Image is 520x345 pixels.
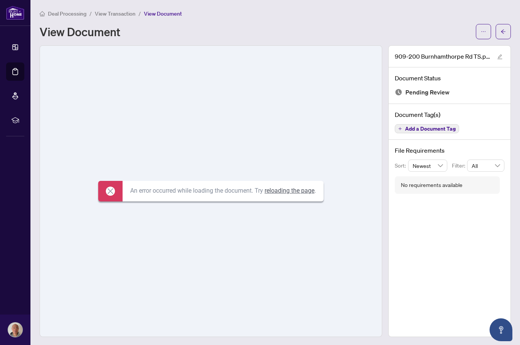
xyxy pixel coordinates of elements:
span: 909-200 Burnhamthorpe Rd TS.pdf [395,52,490,61]
h1: View Document [40,26,120,38]
span: All [472,160,500,171]
img: Profile Icon [8,323,22,337]
div: No requirements available [401,181,463,189]
span: plus [398,127,402,131]
span: arrow-left [501,29,506,34]
span: ellipsis [481,29,486,34]
h4: Document Status [395,73,504,83]
button: Open asap [490,318,512,341]
span: home [40,11,45,16]
h4: Document Tag(s) [395,110,504,119]
span: Add a Document Tag [405,126,456,131]
p: Sort: [395,161,408,170]
span: Newest [413,160,443,171]
button: Add a Document Tag [395,124,459,133]
h4: File Requirements [395,146,504,155]
img: Document Status [395,88,402,96]
span: edit [497,54,502,59]
span: View Document [144,10,182,17]
span: Pending Review [405,87,450,97]
span: Deal Processing [48,10,86,17]
p: Filter: [452,161,467,170]
li: / [89,9,92,18]
img: logo [6,6,24,20]
span: View Transaction [95,10,136,17]
li: / [139,9,141,18]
